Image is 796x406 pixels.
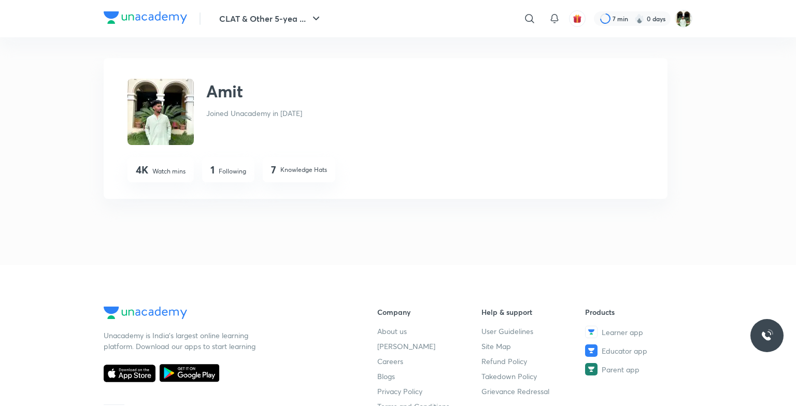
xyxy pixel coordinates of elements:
[206,108,302,119] p: Joined Unacademy in [DATE]
[104,11,187,24] img: Company Logo
[602,327,643,338] span: Learner app
[377,371,481,382] a: Blogs
[206,79,243,104] h2: Amit
[136,164,148,176] h4: 4K
[104,330,259,352] p: Unacademy is India’s largest online learning platform. Download our apps to start learning
[104,307,187,319] img: Company Logo
[377,307,481,317] h6: Company
[377,356,481,367] a: Careers
[152,167,186,176] p: Watch mins
[585,326,689,338] a: Learner app
[377,341,481,352] a: [PERSON_NAME]
[481,371,586,382] a: Takedown Policy
[481,386,586,397] a: Grievance Redressal
[585,363,598,375] img: Parent app
[573,14,582,23] img: avatar
[481,326,586,337] a: User Guidelines
[585,307,689,317] h6: Products
[481,341,586,352] a: Site Map
[377,356,403,367] span: Careers
[602,345,647,356] span: Educator app
[602,364,639,375] span: Parent app
[104,11,187,26] a: Company Logo
[585,344,689,357] a: Educator app
[675,10,692,27] img: amit
[127,79,194,145] img: Avatar
[761,329,773,342] img: ttu
[585,326,598,338] img: Learner app
[481,356,586,367] a: Refund Policy
[271,164,276,176] h4: 7
[104,307,344,322] a: Company Logo
[569,10,586,27] button: avatar
[585,344,598,357] img: Educator app
[481,307,586,317] h6: Help & support
[377,386,481,397] a: Privacy Policy
[213,8,329,29] button: CLAT & Other 5-yea ...
[585,363,689,375] a: Parent app
[377,326,481,337] a: About us
[210,164,215,176] h4: 1
[219,167,246,176] p: Following
[634,13,645,24] img: streak
[280,165,327,175] p: Knowledge Hats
